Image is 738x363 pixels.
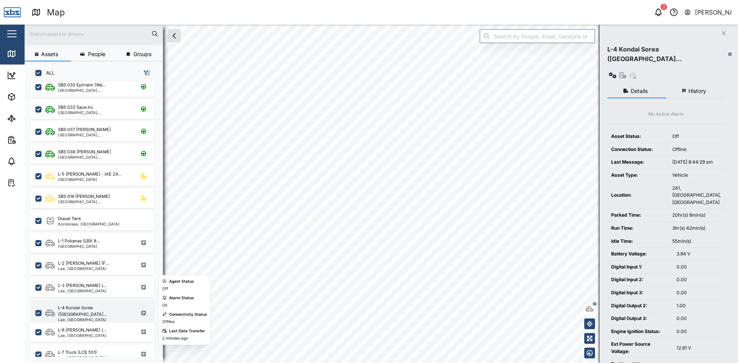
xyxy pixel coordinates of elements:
[648,111,684,118] div: No Active Alarm
[480,29,595,43] input: Search by People, Asset, Geozone or Place
[162,302,167,308] div: Ok
[672,146,721,153] div: Offline
[676,250,721,258] div: 3.94 V
[133,51,151,57] span: Groups
[611,133,665,140] div: Asset Status:
[58,318,131,322] div: Lae, [GEOGRAPHIC_DATA]
[661,4,667,10] div: 2
[676,302,721,310] div: 1.00
[162,319,175,325] div: Offline
[20,157,44,166] div: Alarms
[58,282,106,289] div: L-3 [PERSON_NAME] (...
[672,212,721,219] div: 20hr(s) 8min(s)
[676,345,721,352] div: 12.81 V
[4,4,21,21] img: Main Logo
[676,289,721,297] div: 0.00
[58,126,111,133] div: SBS 037 [PERSON_NAME]
[20,93,44,101] div: Assets
[25,25,738,363] canvas: Map
[58,222,120,226] div: Korobosea, [GEOGRAPHIC_DATA]
[29,28,158,40] input: Search assets or drivers
[169,295,194,301] div: Alarm Status
[611,159,665,166] div: Last Message:
[58,327,106,333] div: L-6 [PERSON_NAME] (...
[611,172,665,179] div: Asset Type:
[58,111,131,114] div: [GEOGRAPHIC_DATA], [GEOGRAPHIC_DATA]
[611,341,669,355] div: Ext Power Source Voltage:
[58,149,111,155] div: SBS 038 [PERSON_NAME]
[672,133,721,140] div: Off
[58,177,121,181] div: [GEOGRAPHIC_DATA]
[631,88,648,94] span: Details
[676,315,721,322] div: 0.00
[169,278,194,285] div: Agent Status
[676,276,721,283] div: 0.00
[672,225,721,232] div: 3hr(s) 42min(s)
[611,212,665,219] div: Parked Time:
[611,276,669,283] div: Digital Input 2:
[169,328,205,334] div: Last Data Transfer
[695,8,732,17] div: [PERSON_NAME]
[58,289,106,293] div: Lae, [GEOGRAPHIC_DATA]
[611,315,669,322] div: Digital Output 3:
[611,328,669,335] div: Engine Ignition Status:
[58,260,109,267] div: L-2 [PERSON_NAME] (F...
[58,356,106,360] div: Lae, [GEOGRAPHIC_DATA]
[672,172,721,179] div: Vehicle
[58,155,131,159] div: [GEOGRAPHIC_DATA], [GEOGRAPHIC_DATA]
[58,88,131,92] div: [GEOGRAPHIC_DATA], [GEOGRAPHIC_DATA]
[88,51,105,57] span: People
[611,238,665,245] div: Idle Time:
[611,146,665,153] div: Connection Status:
[611,250,669,258] div: Battery Voltage:
[162,286,168,292] div: Off
[47,6,65,19] div: Map
[611,192,665,199] div: Location:
[20,136,46,144] div: Reports
[58,238,100,244] div: L-1 Pokanas (LBX 8...
[58,244,100,248] div: [GEOGRAPHIC_DATA]
[20,50,37,58] div: Map
[42,70,55,76] label: ALL
[162,335,188,341] div: 2 minutes ago
[58,193,110,200] div: SBS 014 [PERSON_NAME]
[676,264,721,271] div: 0.00
[58,305,131,318] div: L-4 Kondai Sorea ([GEOGRAPHIC_DATA]...
[611,225,665,232] div: Run Time:
[676,328,721,335] div: 0.00
[58,104,93,111] div: SBS 032 Saua Iru
[607,45,725,64] div: L-4 Kondai Sorea ([GEOGRAPHIC_DATA]...
[20,179,41,187] div: Tasks
[31,82,163,357] div: grid
[169,312,207,318] div: Connectivity Status
[41,51,58,57] span: Assets
[672,159,721,166] div: [DATE] 8:44:29 am
[58,171,121,177] div: L-5 [PERSON_NAME] - IAE 24...
[611,302,669,310] div: Digital Output 2:
[672,185,721,206] div: 241, [GEOGRAPHIC_DATA], [GEOGRAPHIC_DATA]
[58,82,106,88] div: SBS 030 Ephraim (We...
[672,238,721,245] div: 55min(s)
[611,289,669,297] div: Digital Input 3:
[58,133,131,137] div: [GEOGRAPHIC_DATA], [GEOGRAPHIC_DATA]
[58,349,97,356] div: L-7 Truck (LCE 551)
[688,88,706,94] span: History
[58,215,81,222] div: Diesel Tank
[611,264,669,271] div: Digital Input 1:
[20,114,38,123] div: Sites
[58,333,106,337] div: Lae, [GEOGRAPHIC_DATA]
[684,7,732,18] button: [PERSON_NAME]
[20,71,55,80] div: Dashboard
[58,200,131,204] div: [GEOGRAPHIC_DATA], [GEOGRAPHIC_DATA]
[58,267,109,270] div: Lae, [GEOGRAPHIC_DATA]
